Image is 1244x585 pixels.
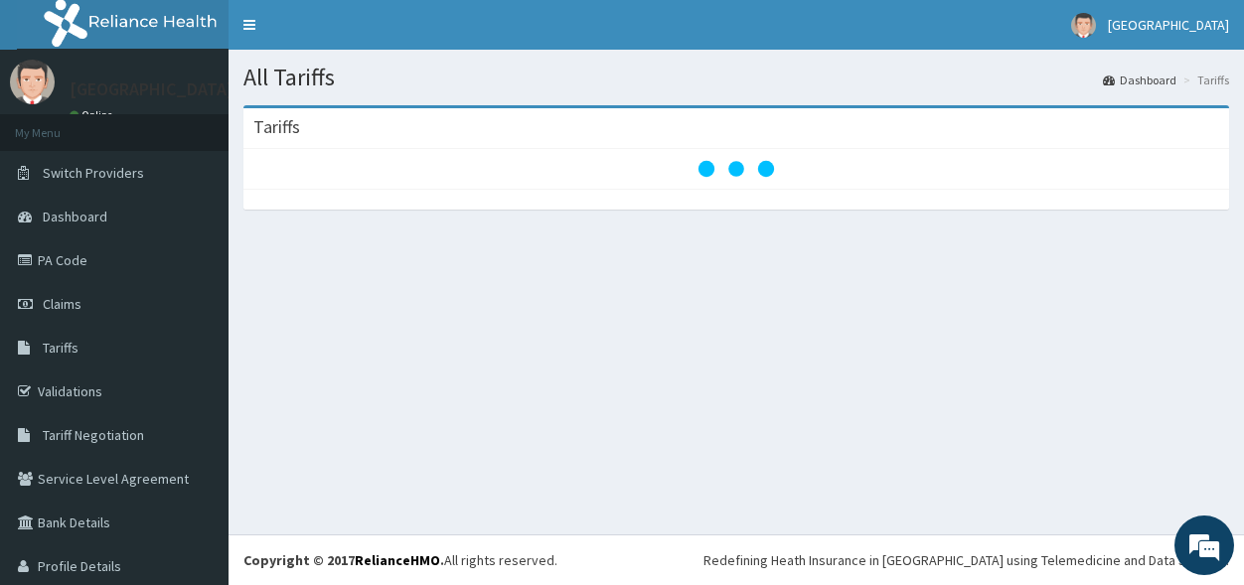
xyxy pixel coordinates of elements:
a: RelianceHMO [355,551,440,569]
span: Switch Providers [43,164,144,182]
span: Tariff Negotiation [43,426,144,444]
img: User Image [10,60,55,104]
a: Online [70,108,117,122]
a: Dashboard [1103,72,1176,88]
span: Dashboard [43,208,107,225]
h3: Tariffs [253,118,300,136]
img: User Image [1071,13,1096,38]
p: [GEOGRAPHIC_DATA] [70,80,233,98]
h1: All Tariffs [243,65,1229,90]
span: [GEOGRAPHIC_DATA] [1108,16,1229,34]
svg: audio-loading [697,129,776,209]
strong: Copyright © 2017 . [243,551,444,569]
li: Tariffs [1178,72,1229,88]
span: Claims [43,295,81,313]
footer: All rights reserved. [229,534,1244,585]
span: Tariffs [43,339,78,357]
div: Redefining Heath Insurance in [GEOGRAPHIC_DATA] using Telemedicine and Data Science! [703,550,1229,570]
